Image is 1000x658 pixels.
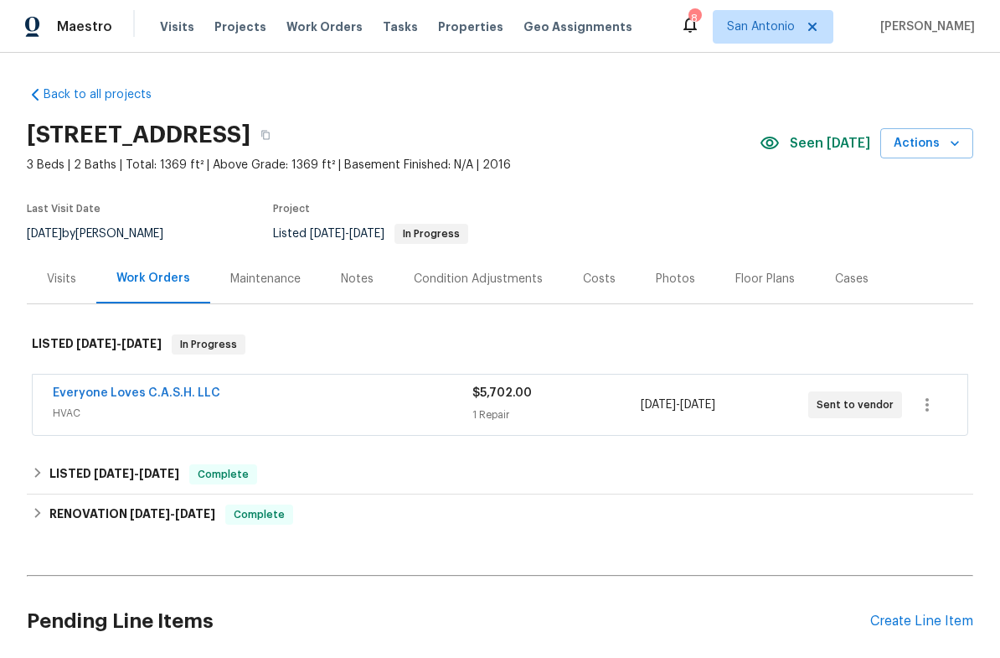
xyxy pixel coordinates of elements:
[310,228,384,240] span: -
[688,10,700,27] div: 8
[49,464,179,484] h6: LISTED
[130,508,170,520] span: [DATE]
[27,127,250,143] h2: [STREET_ADDRESS]
[227,506,291,523] span: Complete
[727,18,795,35] span: San Antonio
[735,271,795,288] div: Floor Plans
[94,468,179,479] span: -
[130,508,215,520] span: -
[116,270,190,287] div: Work Orders
[32,334,162,355] h6: LISTED
[817,396,900,413] span: Sent to vendor
[94,468,134,479] span: [DATE]
[27,224,183,244] div: by [PERSON_NAME]
[273,204,310,214] span: Project
[49,505,215,525] h6: RENOVATION
[230,271,301,288] div: Maintenance
[870,614,973,630] div: Create Line Item
[523,18,632,35] span: Geo Assignments
[396,229,466,239] span: In Progress
[835,271,869,288] div: Cases
[214,18,266,35] span: Projects
[27,157,760,174] span: 3 Beds | 2 Baths | Total: 1369 ft² | Above Grade: 1369 ft² | Basement Finished: N/A | 2016
[583,271,616,288] div: Costs
[27,495,973,535] div: RENOVATION [DATE]-[DATE]Complete
[894,133,960,154] span: Actions
[472,387,532,399] span: $5,702.00
[874,18,975,35] span: [PERSON_NAME]
[76,338,162,350] span: -
[53,405,472,422] span: HVAC
[27,228,62,240] span: [DATE]
[790,135,870,152] span: Seen [DATE]
[121,338,162,350] span: [DATE]
[383,21,418,33] span: Tasks
[191,466,255,483] span: Complete
[139,468,179,479] span: [DATE]
[414,271,543,288] div: Condition Adjustments
[273,228,468,240] span: Listed
[341,271,374,288] div: Notes
[349,228,384,240] span: [DATE]
[27,86,188,103] a: Back to all projects
[656,271,695,288] div: Photos
[76,338,116,350] span: [DATE]
[310,228,345,240] span: [DATE]
[250,120,281,150] button: Copy Address
[175,508,215,520] span: [DATE]
[880,128,973,159] button: Actions
[641,396,715,413] span: -
[472,407,640,423] div: 1 Repair
[47,271,76,288] div: Visits
[53,387,220,399] a: Everyone Loves C.A.S.H. LLC
[680,399,715,411] span: [DATE]
[27,454,973,495] div: LISTED [DATE]-[DATE]Complete
[27,318,973,371] div: LISTED [DATE]-[DATE]In Progress
[27,204,101,214] span: Last Visit Date
[286,18,363,35] span: Work Orders
[641,399,676,411] span: [DATE]
[438,18,503,35] span: Properties
[57,18,112,35] span: Maestro
[160,18,194,35] span: Visits
[173,336,244,353] span: In Progress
